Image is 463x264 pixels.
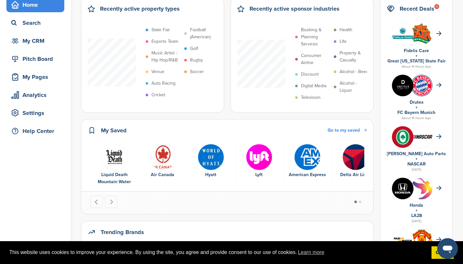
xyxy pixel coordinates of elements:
img: O1z2hvzv 400x400 [342,144,369,170]
div: Help Center [10,125,64,137]
p: State Fair [151,26,170,33]
p: Digital Media [301,82,326,90]
a: My Pages [6,70,64,84]
a: Search [6,15,64,30]
div: 3 of 6 [187,144,235,186]
a: learn more about cookies [297,248,325,257]
iframe: Button to launch messaging window [437,238,458,259]
img: Images (4) [392,75,413,96]
h2: Recently active property types [100,4,180,13]
a: LA28 [411,213,422,218]
h2: Trending Brands [101,228,144,237]
div: My CRM [10,35,64,47]
div: 10 [434,4,439,9]
p: Rugby [190,57,203,64]
p: Cricket [151,91,165,99]
div: American Express [286,171,328,178]
div: Liquid Death Mountain Water [94,171,135,185]
p: Esports Team [151,38,178,45]
a: NASCAR [407,161,426,167]
img: La 2028 olympics logo [411,178,432,216]
button: Go to page 1 [354,201,357,203]
p: Booking & Planning Services [301,26,331,48]
h2: Recently active sponsor industries [250,4,340,13]
p: Consumer Airline [301,52,331,66]
div: Search [10,17,64,29]
img: Download [411,23,432,44]
div: 5 of 6 [283,144,331,186]
a: dismiss cookie message [431,246,454,259]
img: Kln5su0v 400x400 [392,178,413,199]
p: Soccer [190,68,204,75]
p: Health [340,26,352,33]
a: + [415,53,418,59]
h2: Recent Deals [400,4,434,13]
a: Settings [6,106,64,120]
a: Help Center [6,124,64,138]
div: About 14 Hours Ago [387,64,446,70]
a: + [415,156,418,162]
div: 1 of 6 [90,144,139,186]
div: Analytics [10,89,64,101]
a: Honda [410,203,423,208]
p: Television [301,94,321,101]
div: Hyatt [190,171,232,178]
a: Great [US_STATE] State Fair [387,58,446,64]
a: Drutex [410,99,423,105]
div: 6 of 6 [331,144,380,186]
div: [DATE] [387,218,446,224]
p: Alcohol - Liquor [340,80,369,94]
p: Alcohol - Beer [340,68,368,75]
ul: Select a slide to show [349,200,367,204]
a: Go to my saved [328,127,367,134]
img: Amex logo [294,144,321,170]
a: Amex logo American Express [286,144,328,179]
p: Venue [151,68,164,75]
p: Life [340,38,347,45]
a: FC Bayern Munich [397,110,435,115]
img: Data [392,23,413,45]
img: Lyft logo [246,144,272,170]
div: [DATE] [387,167,446,173]
a: Lyft logo Lyft [238,144,280,179]
p: Property & Casualty [340,50,369,64]
img: 7569886e 0a8b 4460 bc64 d028672dde70 [411,135,432,139]
a: Fidelis Care [404,48,429,53]
div: 2 of 6 [139,144,187,186]
a: + [415,105,418,110]
div: Lyft [238,171,280,178]
span: Go to my saved [328,127,360,133]
a: Pitch Board [6,52,64,66]
img: Screen shot 2022 01 05 at 10.58.13 am [101,144,128,170]
img: Screen shot 2018 07 10 at 12.33.29 pm [392,236,413,244]
img: Open uri20141112 64162 1l1jknv?1415809301 [411,75,432,96]
div: My Pages [10,71,64,83]
button: Go to last slide [90,196,103,208]
span: This website uses cookies to improve your experience. By using the site, you agree and provide co... [9,248,426,257]
a: + [415,208,418,213]
p: Auto Racing [151,80,176,87]
img: Apnznvj4 400x400 [198,144,224,170]
p: Discount [301,71,319,78]
a: My CRM [6,33,64,48]
div: 4 of 6 [235,144,283,186]
p: Golf [190,45,198,52]
img: V7vhzcmg 400x400 [392,126,413,148]
button: Go to page 2 [359,201,361,203]
div: About 14 Hours Ago [387,115,446,121]
div: Delta Air Lines [335,171,377,178]
p: Football (American) [190,26,220,41]
a: Apnznvj4 400x400 Hyatt [190,144,232,179]
div: Air Canada [142,171,183,178]
h2: My Saved [101,126,127,135]
p: Music Artist - Hip Hop/R&B [151,50,181,64]
img: Data [150,144,176,170]
a: Analytics [6,88,64,102]
div: Settings [10,107,64,119]
a: Data Air Canada [142,144,183,179]
a: [PERSON_NAME] Auto Parts [387,151,446,156]
a: Screen shot 2022 01 05 at 10.58.13 am Liquid Death Mountain Water [94,144,135,186]
button: Next slide [105,196,117,208]
div: Pitch Board [10,53,64,65]
img: Open uri20141112 64162 1lb1st5?1415809441 [411,229,432,251]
